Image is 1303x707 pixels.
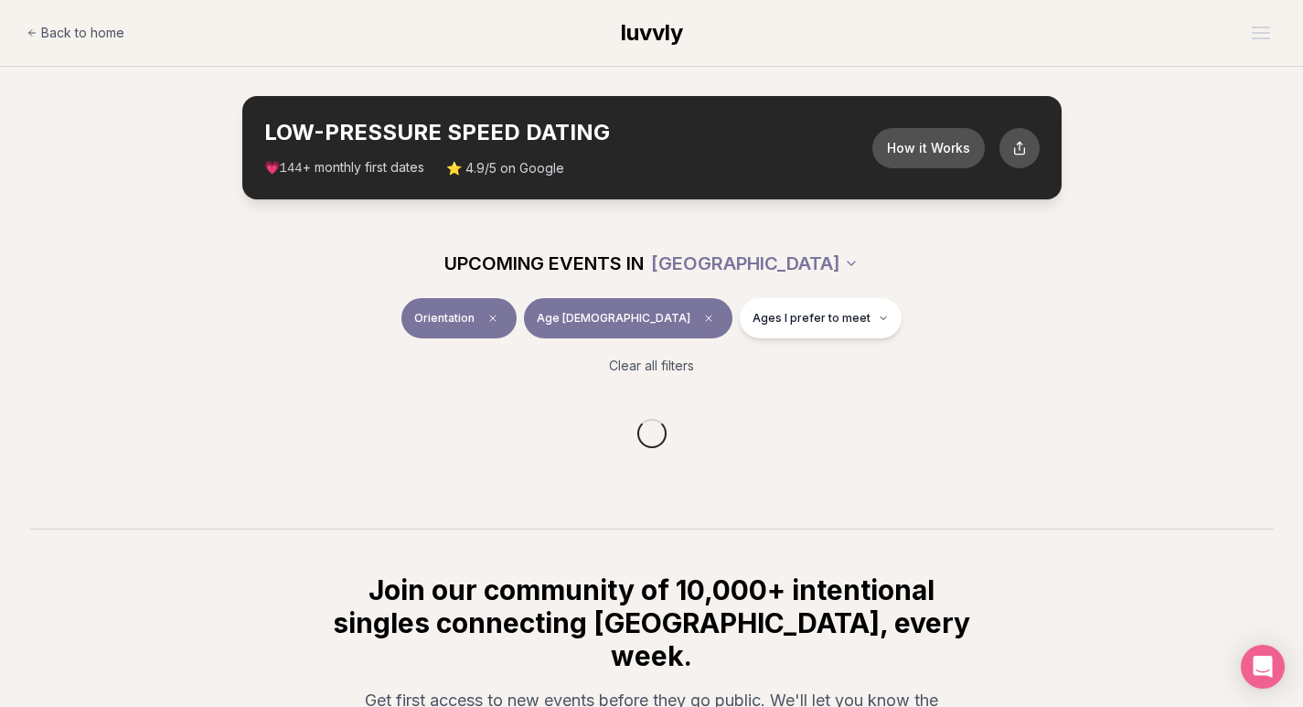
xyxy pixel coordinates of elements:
a: luvvly [621,18,683,48]
span: 💗 + monthly first dates [264,158,424,177]
span: Age [DEMOGRAPHIC_DATA] [537,311,690,326]
span: Clear event type filter [482,307,504,329]
span: Ages I prefer to meet [753,311,870,326]
h2: LOW-PRESSURE SPEED DATING [264,118,872,147]
span: Orientation [414,311,475,326]
span: 144 [280,161,303,176]
h2: Join our community of 10,000+ intentional singles connecting [GEOGRAPHIC_DATA], every week. [330,573,974,672]
span: UPCOMING EVENTS IN [444,251,644,276]
span: luvvly [621,19,683,46]
button: How it Works [872,128,985,168]
span: ⭐ 4.9/5 on Google [446,159,564,177]
button: OrientationClear event type filter [401,298,517,338]
button: Age [DEMOGRAPHIC_DATA]Clear age [524,298,732,338]
button: [GEOGRAPHIC_DATA] [651,243,859,284]
button: Open menu [1244,19,1277,47]
span: Back to home [41,24,124,42]
button: Clear all filters [598,346,705,386]
div: Open Intercom Messenger [1241,645,1285,689]
button: Ages I prefer to meet [740,298,902,338]
a: Back to home [27,15,124,51]
span: Clear age [698,307,720,329]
